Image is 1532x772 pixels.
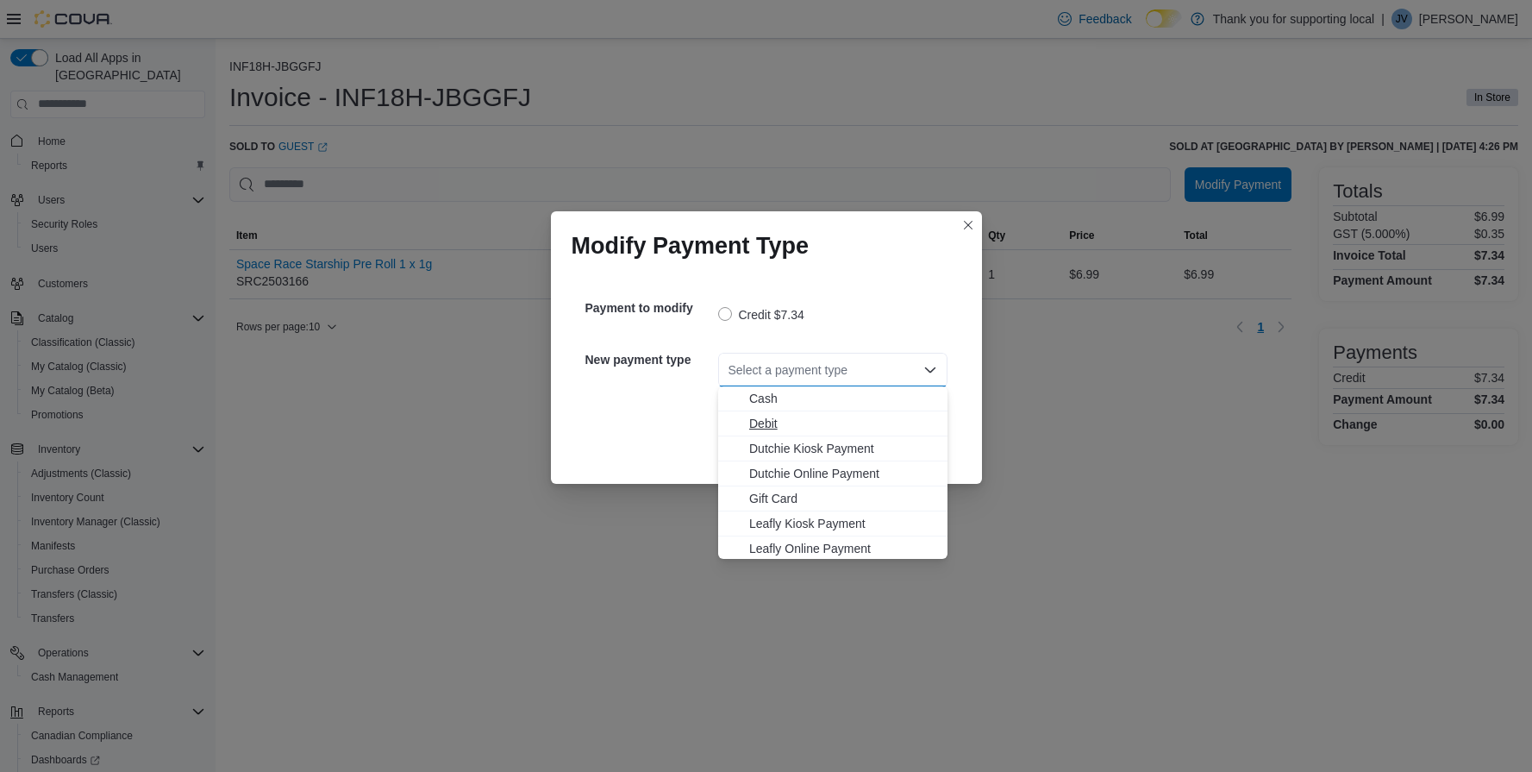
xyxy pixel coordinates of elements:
[585,291,715,325] h5: Payment to modify
[718,304,804,325] label: Credit $7.34
[718,486,947,512] button: Gift Card
[572,232,810,260] h1: Modify Payment Type
[749,515,937,532] span: Leafly Kiosk Payment
[718,436,947,461] button: Dutchie Kiosk Payment
[728,360,730,380] input: Accessible screen reader label
[923,363,937,377] button: Close list of options
[585,342,715,377] h5: New payment type
[958,215,979,235] button: Closes this modal window
[718,386,947,587] div: Choose from the following options
[749,390,937,407] span: Cash
[718,461,947,486] button: Dutchie Online Payment
[749,490,937,507] span: Gift Card
[718,411,947,436] button: Debit
[749,440,937,457] span: Dutchie Kiosk Payment
[749,415,937,432] span: Debit
[749,540,937,557] span: Leafly Online Payment
[718,512,947,537] button: Leafly Kiosk Payment
[718,537,947,562] button: Leafly Online Payment
[749,465,937,482] span: Dutchie Online Payment
[718,386,947,411] button: Cash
